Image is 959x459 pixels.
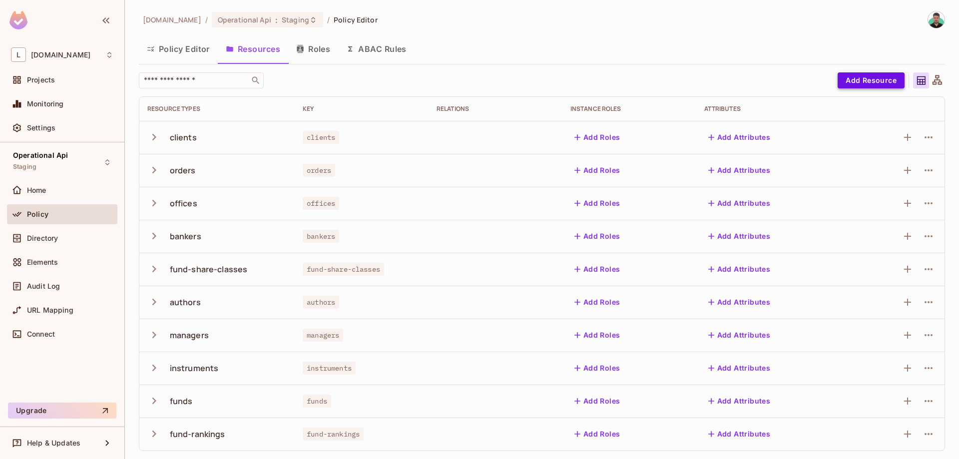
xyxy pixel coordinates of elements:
span: offices [303,197,339,210]
button: Add Attributes [704,294,775,310]
button: Add Resource [838,72,905,88]
div: bankers [170,231,201,242]
button: Add Roles [570,195,624,211]
button: Add Attributes [704,162,775,178]
span: Home [27,186,46,194]
span: Policy [27,210,48,218]
div: funds [170,396,193,407]
button: Add Roles [570,327,624,343]
span: the active workspace [143,15,201,24]
div: fund-share-classes [170,264,248,275]
button: Add Roles [570,162,624,178]
img: SReyMgAAAABJRU5ErkJggg== [9,11,27,29]
button: Add Roles [570,261,624,277]
span: orders [303,164,335,177]
span: Monitoring [27,100,64,108]
span: Settings [27,124,55,132]
div: clients [170,132,197,143]
span: Help & Updates [27,439,80,447]
span: Audit Log [27,282,60,290]
button: Add Roles [570,294,624,310]
img: Felipe Henriquez [928,11,945,28]
button: Add Attributes [704,129,775,145]
div: Key [303,105,421,113]
button: Add Attributes [704,228,775,244]
span: instruments [303,362,356,375]
span: Staging [282,15,309,24]
span: Connect [27,330,55,338]
span: L [11,47,26,62]
button: Add Roles [570,426,624,442]
button: Add Roles [570,129,624,145]
span: authors [303,296,339,309]
button: Add Attributes [704,327,775,343]
span: fund-rankings [303,428,364,441]
span: Workspace: lakpa.cl [31,51,90,59]
button: Add Attributes [704,360,775,376]
span: bankers [303,230,339,243]
span: : [275,16,278,24]
button: Add Roles [570,393,624,409]
div: fund-rankings [170,429,225,440]
button: Policy Editor [139,36,218,61]
span: Projects [27,76,55,84]
div: Resource Types [147,105,287,113]
span: Staging [13,163,36,171]
div: managers [170,330,209,341]
span: Directory [27,234,58,242]
div: authors [170,297,201,308]
span: Policy Editor [334,15,378,24]
button: Resources [218,36,288,61]
button: ABAC Rules [338,36,415,61]
span: Operational Api [218,15,271,24]
li: / [205,15,208,24]
div: instruments [170,363,219,374]
button: Add Attributes [704,393,775,409]
span: funds [303,395,331,408]
li: / [327,15,330,24]
button: Roles [288,36,338,61]
span: fund-share-classes [303,263,384,276]
span: managers [303,329,343,342]
div: offices [170,198,197,209]
div: orders [170,165,196,176]
button: Add Attributes [704,195,775,211]
span: clients [303,131,339,144]
span: URL Mapping [27,306,73,314]
button: Add Attributes [704,261,775,277]
span: Operational Api [13,151,68,159]
button: Add Roles [570,360,624,376]
button: Upgrade [8,403,116,419]
div: Instance roles [570,105,688,113]
button: Add Attributes [704,426,775,442]
div: Relations [437,105,554,113]
span: Elements [27,258,58,266]
div: Attributes [704,105,842,113]
button: Add Roles [570,228,624,244]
